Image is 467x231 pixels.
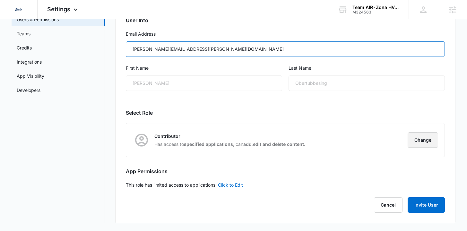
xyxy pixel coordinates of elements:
strong: edit and delete content [253,141,304,147]
label: Email Address [126,31,445,38]
strong: specified applications [184,141,233,147]
button: Change [408,132,438,148]
img: Sigler Corporate [13,4,24,15]
div: This role has limited access to applications. [115,2,455,223]
h2: User Info [126,16,445,24]
button: Cancel [374,197,402,213]
p: Contributor [154,133,305,139]
a: Credits [17,44,32,51]
a: App Visibility [17,73,44,79]
h2: App Permissions [126,167,445,175]
label: First Name [126,65,282,72]
a: Developers [17,87,40,93]
a: Integrations [17,58,42,65]
a: Users & Permissions [17,16,59,23]
a: Click to Edit [218,182,243,188]
strong: add [243,141,252,147]
button: Invite User [408,197,445,213]
p: Has access to , can , . [154,141,305,147]
h2: Select Role [126,109,445,117]
div: account name [352,5,399,10]
span: Settings [47,6,70,13]
label: Last Name [289,65,445,72]
div: account id [352,10,399,14]
a: Teams [17,30,30,37]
